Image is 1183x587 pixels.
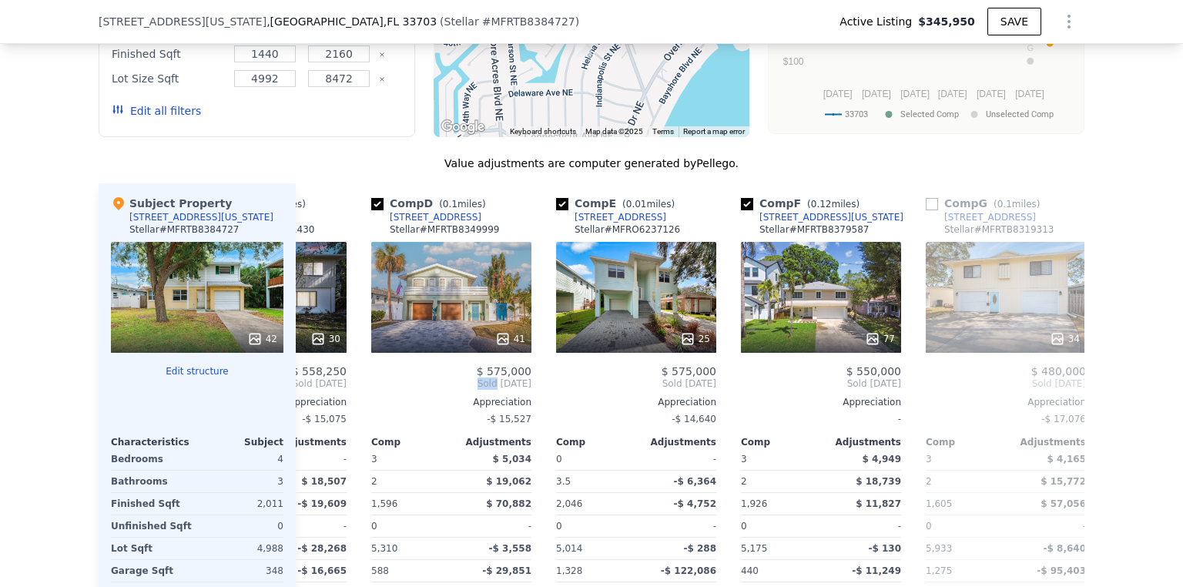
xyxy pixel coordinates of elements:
div: - [270,515,347,537]
div: - [1009,515,1086,537]
a: [STREET_ADDRESS] [926,211,1036,223]
span: -$ 3,558 [489,543,531,554]
div: Bedrooms [111,448,194,470]
div: Value adjustments are computer generated by Pellego . [99,156,1084,171]
span: -$ 19,609 [297,498,347,509]
button: Clear [379,52,385,58]
span: -$ 4,752 [674,498,716,509]
div: - [824,515,901,537]
span: ( miles) [433,199,491,210]
span: 1,605 [926,498,952,509]
span: [STREET_ADDRESS][US_STATE] [99,14,266,29]
div: Stellar # MFRTB8384727 [129,223,239,236]
div: 4,988 [200,538,283,559]
div: Adjustments [821,436,901,448]
text: Unselected Comp [986,109,1054,119]
span: 0.01 [626,199,647,210]
div: Appreciation [371,396,531,408]
span: $345,950 [918,14,975,29]
div: Comp F [741,196,866,211]
span: -$ 6,364 [674,476,716,487]
div: 3 [200,471,283,492]
span: 1,596 [371,498,397,509]
div: ( ) [440,14,579,29]
span: 3 [926,454,932,465]
div: 4518 Helena St NE [575,31,591,57]
div: Subject Property [111,196,232,211]
div: 34 [1050,331,1080,347]
div: - [270,448,347,470]
span: 440 [741,565,759,576]
span: -$ 95,403 [1037,565,1086,576]
div: Comp [926,436,1006,448]
span: 1,926 [741,498,767,509]
span: 3 [741,454,747,465]
span: 588 [371,565,389,576]
span: Sold [DATE] [556,377,716,390]
button: Clear [379,76,385,82]
div: Bathrooms [111,471,194,492]
div: Comp [741,436,821,448]
span: 5,310 [371,543,397,554]
div: Comp [556,436,636,448]
text: [DATE] [900,89,930,99]
div: Adjustments [1006,436,1086,448]
img: Google [437,117,488,137]
div: Adjustments [451,436,531,448]
text: [DATE] [1015,89,1044,99]
a: Terms [652,127,674,136]
a: [STREET_ADDRESS] [371,211,481,223]
div: Stellar # MFRO6237126 [575,223,680,236]
div: [STREET_ADDRESS] [575,211,666,223]
div: Garage Sqft [111,560,194,582]
div: Adjustments [636,436,716,448]
div: Comp E [556,196,681,211]
div: Appreciation [556,396,716,408]
div: Characteristics [111,436,197,448]
span: $ 550,000 [846,365,901,377]
div: Unfinished Sqft [111,515,194,537]
span: $ 18,739 [856,476,901,487]
span: -$ 29,851 [482,565,531,576]
span: 3 [371,454,377,465]
span: Map data ©2025 [585,127,643,136]
span: ( miles) [801,199,866,210]
text: Selected Comp [900,109,959,119]
div: 30 [310,331,340,347]
text: G [1027,43,1034,52]
div: - [454,515,531,537]
span: 0 [926,521,932,532]
span: $ 5,034 [493,454,531,465]
span: $ 4,949 [863,454,901,465]
div: Appreciation [926,396,1086,408]
span: -$ 14,640 [672,414,716,424]
div: Comp [371,436,451,448]
span: -$ 28,268 [297,543,347,554]
div: 348 [200,560,283,582]
span: , FL 33703 [384,15,437,28]
span: ( miles) [616,199,681,210]
span: ( miles) [987,199,1046,210]
div: - [741,408,901,430]
div: 25 [680,331,710,347]
div: Finished Sqft [112,43,225,65]
div: 0 [200,515,283,537]
div: Lot Size Sqft [112,68,225,89]
span: 0.1 [997,199,1012,210]
button: Edit structure [111,365,283,377]
div: - [639,448,716,470]
div: 2 [741,471,818,492]
a: [STREET_ADDRESS][US_STATE] [741,211,903,223]
span: $ 575,000 [662,365,716,377]
span: $ 70,882 [486,498,531,509]
button: Show Options [1054,6,1084,37]
div: [STREET_ADDRESS][US_STATE] [759,211,903,223]
span: -$ 11,249 [852,565,901,576]
div: [STREET_ADDRESS] [944,211,1036,223]
div: 2,011 [200,493,283,515]
span: 1,328 [556,565,582,576]
span: 1,275 [926,565,952,576]
span: 5,933 [926,543,952,554]
div: 41 [495,331,525,347]
span: -$ 8,640 [1044,543,1086,554]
